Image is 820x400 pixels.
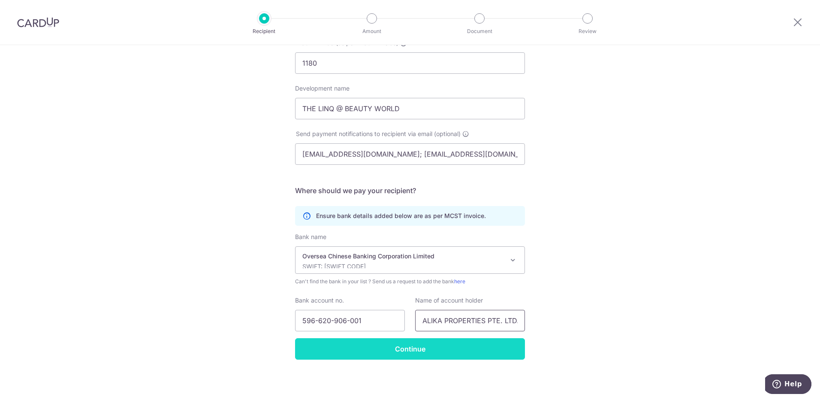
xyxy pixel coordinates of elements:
span: Oversea Chinese Banking Corporation Limited [295,246,525,274]
input: Example: 0001 [295,52,525,74]
span: Can't find the bank in your list ? Send us a request to add the bank [295,277,525,286]
p: Amount [340,27,404,36]
span: Help [19,6,37,14]
img: CardUp [17,17,59,27]
input: Enter email address [295,143,525,165]
input: Continue [295,338,525,360]
label: Name of account holder [415,296,483,305]
p: Document [448,27,511,36]
p: Ensure bank details added below are as per MCST invoice. [316,212,486,220]
label: Bank account no. [295,296,344,305]
label: Development name [295,84,350,93]
span: Oversea Chinese Banking Corporation Limited [295,247,525,273]
h5: Where should we pay your recipient? [295,185,525,196]
span: Send payment notifications to recipient via email (optional) [296,130,461,138]
p: Oversea Chinese Banking Corporation Limited [302,252,504,261]
p: SWIFT: [SWIFT_CODE] [302,262,504,271]
iframe: Opens a widget where you can find more information [765,374,811,396]
label: Bank name [295,233,326,241]
p: Review [556,27,619,36]
a: here [454,278,465,285]
p: Recipient [232,27,296,36]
